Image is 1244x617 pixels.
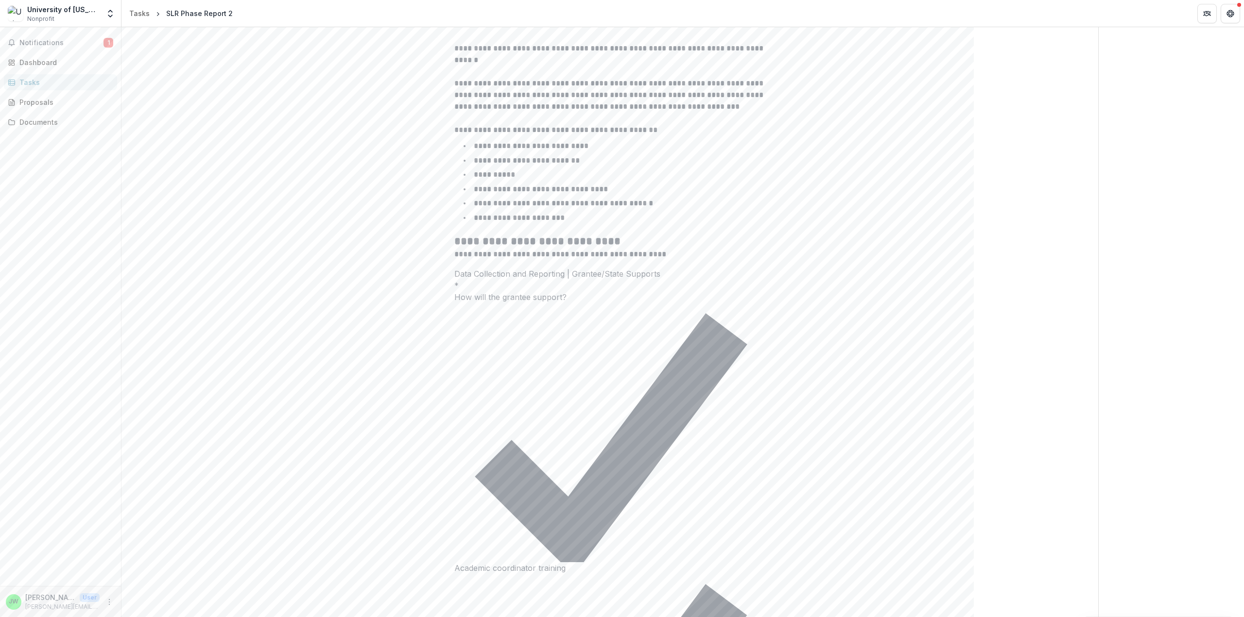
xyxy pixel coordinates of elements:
div: Documents [19,117,109,127]
a: Dashboard [4,54,117,70]
button: More [104,596,115,608]
p: Data Collection and Reporting | Grantee/State Supports [454,268,765,280]
div: How will the grantee support? [454,291,765,303]
p: User [80,593,100,602]
nav: breadcrumb [125,6,237,20]
p: [PERSON_NAME][EMAIL_ADDRESS][DOMAIN_NAME] [25,602,100,611]
img: University of Florida Foundation, Inc. [8,6,23,21]
span: Notifications [19,39,104,47]
div: Dashboard [19,57,109,67]
span: Nonprofit [27,15,54,23]
button: Partners [1197,4,1217,23]
button: Notifications1 [4,35,117,50]
a: Proposals [4,94,117,110]
div: Tasks [129,8,150,18]
div: SLR Phase Report 2 [166,8,233,18]
a: Documents [4,114,117,130]
div: Jennie Wise [9,599,18,605]
div: University of [US_STATE] Foundation, Inc. [27,4,100,15]
span: 1 [104,38,113,48]
button: Open entity switcher [104,4,117,23]
div: Tasks [19,77,109,87]
span: Academic coordinator training [454,563,566,573]
p: [PERSON_NAME] [25,592,76,602]
a: Tasks [125,6,154,20]
button: Get Help [1221,4,1240,23]
a: Tasks [4,74,117,90]
div: Proposals [19,97,109,107]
